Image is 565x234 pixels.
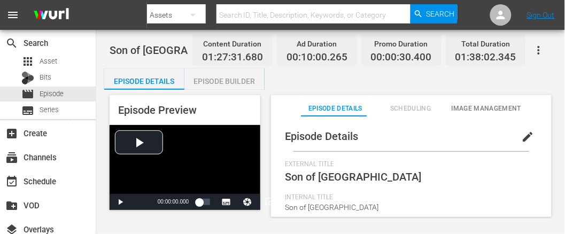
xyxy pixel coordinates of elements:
button: Episode Builder [184,68,265,90]
span: Internal Title [285,193,532,202]
span: Channels [5,151,18,164]
span: Series [40,105,59,115]
span: Episode Preview [118,104,197,116]
span: Son of [GEOGRAPHIC_DATA] [285,170,421,183]
span: menu [6,9,19,21]
button: Search [411,4,458,24]
span: Search [5,37,18,50]
div: Content Duration [202,36,263,51]
span: 00:00:00.000 [158,199,189,205]
span: Schedule [5,175,18,188]
span: Search [427,4,455,24]
span: Scheduling [376,103,444,114]
button: Subtitles [215,194,237,210]
span: Son of [GEOGRAPHIC_DATA] [110,44,246,57]
div: Episode Details [104,68,184,94]
span: Son of [GEOGRAPHIC_DATA] [285,203,378,212]
span: Asset [40,56,57,67]
span: 00:10:00.265 [287,51,347,64]
span: Image Management [452,103,522,114]
span: 01:38:02.345 [455,51,516,64]
div: Episode Builder [184,68,265,94]
span: Series [21,104,34,117]
span: Bits [40,72,51,83]
div: Bits [21,72,34,84]
span: Episode Details [301,103,369,114]
button: Picture-in-Picture [258,194,280,210]
button: Jump To Time [237,194,258,210]
span: Create [5,127,18,140]
span: VOD [5,199,18,212]
div: Promo Duration [371,36,432,51]
div: Total Duration [455,36,516,51]
div: Progress Bar [199,199,210,205]
span: External Title [285,160,532,169]
span: 00:00:30.400 [371,51,432,64]
img: ans4CAIJ8jUAAAAAAAAAAAAAAAAAAAAAAAAgQb4GAAAAAAAAAAAAAAAAAAAAAAAAJMjXAAAAAAAAAAAAAAAAAAAAAAAAgAT5G... [26,3,77,28]
div: Ad Duration [287,36,347,51]
span: 01:27:31.680 [202,51,263,64]
button: Play [110,194,131,210]
a: Sign Out [527,11,555,19]
span: Episode Details [285,130,358,143]
span: Asset [21,55,34,68]
span: Episode [40,89,64,99]
span: Episode [21,88,34,100]
div: Video Player [110,125,260,210]
button: Fullscreen [280,194,301,210]
button: Episode Details [104,68,184,90]
button: edit [515,124,541,150]
span: edit [522,130,535,143]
